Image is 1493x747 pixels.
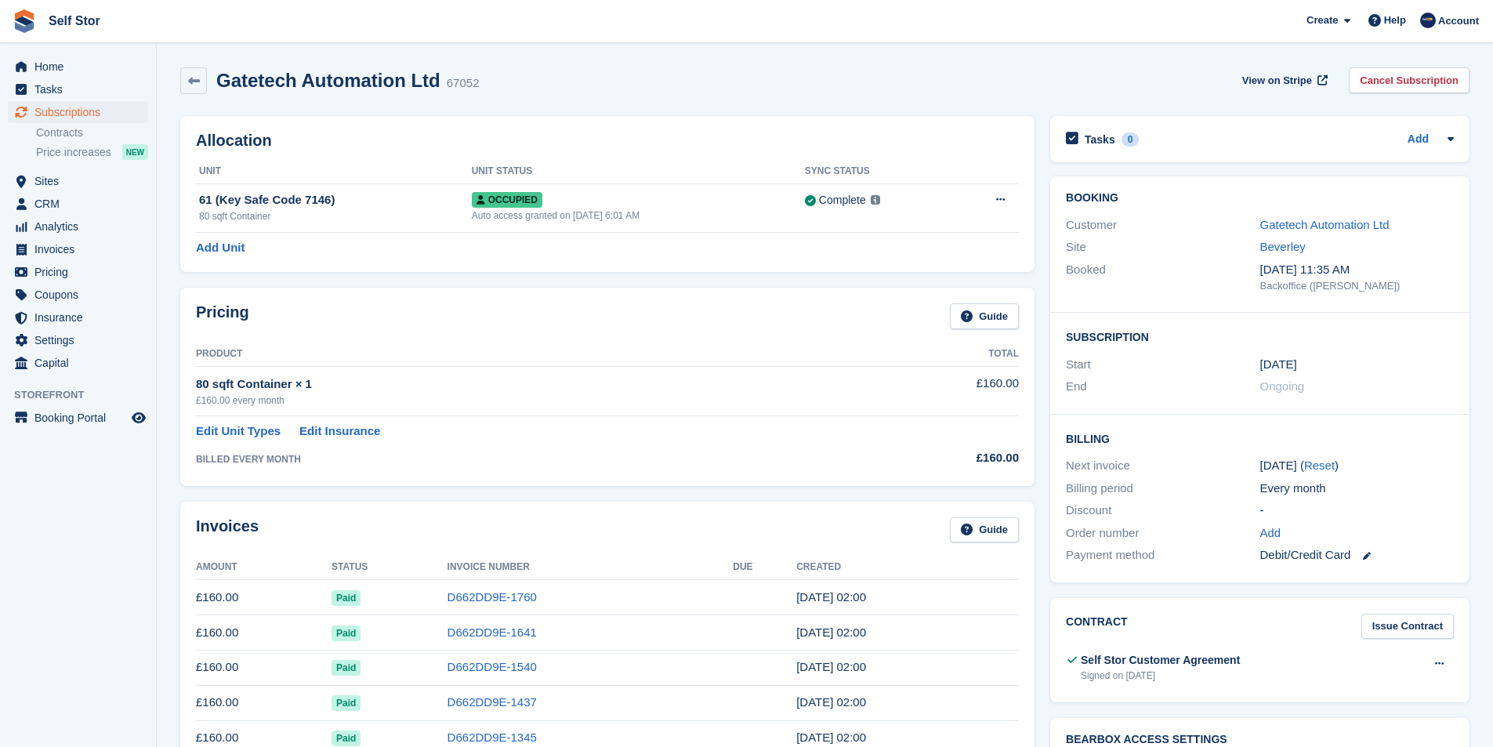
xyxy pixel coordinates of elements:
[34,193,129,215] span: CRM
[8,193,148,215] a: menu
[34,306,129,328] span: Insurance
[472,209,805,223] div: Auto access granted on [DATE] 6:01 AM
[34,407,129,429] span: Booking Portal
[34,352,129,374] span: Capital
[196,375,864,393] div: 80 sqft Container × 1
[13,9,36,33] img: stora-icon-8386f47178a22dfd0bd8f6a31ec36ba5ce8667c1dd55bd0f319d3a0aa187defe.svg
[8,170,148,192] a: menu
[8,352,148,374] a: menu
[196,422,281,441] a: Edit Unit Types
[1081,652,1240,669] div: Self Stor Customer Agreement
[1066,328,1454,344] h2: Subscription
[332,590,361,606] span: Paid
[733,555,796,580] th: Due
[8,261,148,283] a: menu
[216,70,440,91] h2: Gatetech Automation Ltd
[196,393,864,408] div: £160.00 every month
[805,159,954,184] th: Sync Status
[1384,13,1406,28] span: Help
[1066,261,1259,294] div: Booked
[1066,216,1259,234] div: Customer
[122,144,148,160] div: NEW
[332,731,361,746] span: Paid
[448,626,537,639] a: D662DD9E-1641
[196,650,332,685] td: £160.00
[448,660,537,673] a: D662DD9E-1540
[1236,67,1331,93] a: View on Stripe
[796,555,1019,580] th: Created
[1066,457,1259,475] div: Next invoice
[950,517,1019,543] a: Guide
[196,303,249,329] h2: Pricing
[196,555,332,580] th: Amount
[819,192,866,209] div: Complete
[1260,502,1454,520] div: -
[34,216,129,238] span: Analytics
[34,329,129,351] span: Settings
[332,626,361,641] span: Paid
[1066,192,1454,205] h2: Booking
[447,74,480,92] div: 67052
[1066,356,1259,374] div: Start
[1066,502,1259,520] div: Discount
[1122,132,1140,147] div: 0
[196,342,864,367] th: Product
[1304,459,1335,472] a: Reset
[36,143,148,161] a: Price increases NEW
[448,731,537,744] a: D662DD9E-1345
[1420,13,1436,28] img: Chris Rice
[472,159,805,184] th: Unit Status
[34,101,129,123] span: Subscriptions
[1260,261,1454,279] div: [DATE] 11:35 AM
[34,284,129,306] span: Coupons
[871,195,880,205] img: icon-info-grey-7440780725fd019a000dd9b08b2336e03edf1995a4989e88bcd33f0948082b44.svg
[196,580,332,615] td: £160.00
[8,284,148,306] a: menu
[1066,480,1259,498] div: Billing period
[796,731,866,744] time: 2025-04-29 01:00:51 UTC
[864,342,1019,367] th: Total
[34,78,129,100] span: Tasks
[1066,734,1454,746] h2: BearBox Access Settings
[1066,614,1128,640] h2: Contract
[1260,457,1454,475] div: [DATE] ( )
[1260,356,1297,374] time: 2024-12-29 01:00:00 UTC
[1260,480,1454,498] div: Every month
[1306,13,1338,28] span: Create
[1349,67,1469,93] a: Cancel Subscription
[1438,13,1479,29] span: Account
[1066,378,1259,396] div: End
[1260,546,1454,564] div: Debit/Credit Card
[1408,131,1429,149] a: Add
[196,239,245,257] a: Add Unit
[796,626,866,639] time: 2025-07-29 01:00:32 UTC
[1242,73,1312,89] span: View on Stripe
[196,517,259,543] h2: Invoices
[448,590,537,604] a: D662DD9E-1760
[1260,278,1454,294] div: Backoffice ([PERSON_NAME])
[8,329,148,351] a: menu
[8,407,148,429] a: menu
[196,615,332,651] td: £160.00
[332,695,361,711] span: Paid
[8,306,148,328] a: menu
[36,125,148,140] a: Contracts
[196,452,864,466] div: BILLED EVERY MONTH
[1260,240,1306,253] a: Beverley
[1085,132,1115,147] h2: Tasks
[1260,218,1390,231] a: Gatetech Automation Ltd
[1066,430,1454,446] h2: Billing
[864,449,1019,467] div: £160.00
[34,238,129,260] span: Invoices
[448,695,537,709] a: D662DD9E-1437
[196,132,1019,150] h2: Allocation
[1066,546,1259,564] div: Payment method
[8,216,148,238] a: menu
[299,422,380,441] a: Edit Insurance
[796,695,866,709] time: 2025-05-29 01:00:59 UTC
[332,660,361,676] span: Paid
[196,685,332,720] td: £160.00
[14,387,156,403] span: Storefront
[199,209,472,223] div: 80 sqft Container
[1361,614,1454,640] a: Issue Contract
